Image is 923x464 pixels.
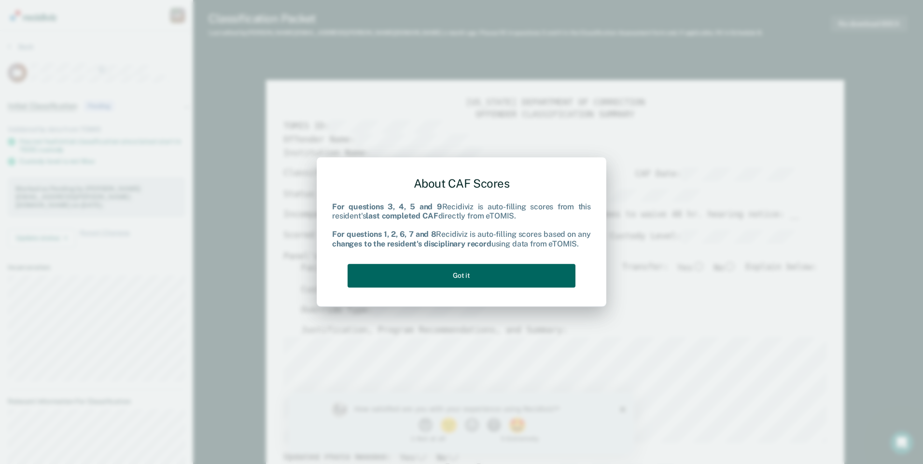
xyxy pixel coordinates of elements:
button: 1 [129,26,146,41]
div: How satisfied are you with your experience using Recidiviz? [66,13,289,21]
div: Recidiviz is auto-filling scores from this resident's directly from eTOMIS. Recidiviz is auto-fil... [332,202,591,248]
div: About CAF Scores [332,169,591,198]
button: 3 [176,26,193,41]
b: last completed CAF [366,211,438,220]
button: 4 [198,26,215,41]
b: changes to the resident's disciplinary record [332,239,491,248]
div: 5 - Extremely [212,43,303,50]
button: 5 [220,26,239,41]
div: Close survey [331,14,337,20]
img: Profile image for Kim [42,10,58,25]
button: 2 [151,26,171,41]
b: For questions 1, 2, 6, 7 and 8 [332,230,436,239]
button: Got it [348,264,575,287]
div: 1 - Not at all [66,43,157,50]
b: For questions 3, 4, 5 and 9 [332,202,442,211]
